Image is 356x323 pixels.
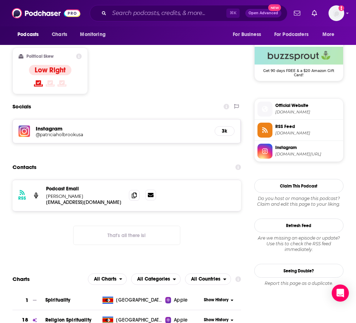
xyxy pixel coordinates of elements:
[221,128,229,134] h5: 3k
[116,297,162,304] span: Swaziland
[332,284,349,302] div: Open Intercom Messenger
[275,144,340,151] span: Instagram
[322,30,335,40] span: More
[12,28,48,41] button: open menu
[88,273,127,285] button: open menu
[255,65,343,77] span: Get 90 days FREE & a $20 Amazon Gift Card!
[201,297,236,303] button: Show History
[137,277,170,282] span: All Categories
[109,7,226,19] input: Search podcasts, credits, & more...
[255,47,343,65] img: Buzzsprout Deal: Get 90 days FREE & a $20 Amazon Gift Card!
[254,281,344,286] div: Report this page as a duplicate.
[204,317,229,323] span: Show History
[46,193,123,199] p: [PERSON_NAME]
[45,297,71,303] a: Spirituality
[12,291,45,310] a: 1
[88,273,127,285] h2: Platforms
[73,226,180,245] button: Nothing here.
[52,30,67,40] span: Charts
[185,273,231,285] h2: Countries
[329,5,344,21] span: Logged in as shcarlos
[90,5,287,21] div: Search podcasts, credits, & more...
[254,264,344,278] a: Seeing Double?
[12,6,80,20] img: Podchaser - Follow, Share and Rate Podcasts
[317,28,344,41] button: open menu
[12,100,31,113] h2: Socials
[201,317,236,323] button: Show History
[26,54,54,59] h2: Political Skew
[329,5,344,21] button: Show profile menu
[36,132,209,137] a: @patriciaholbrookusa
[17,30,39,40] span: Podcasts
[339,5,344,11] svg: Add a profile image
[257,123,340,138] a: RSS Feed[DOMAIN_NAME]
[45,317,91,323] a: Religion Spirituality
[204,297,229,303] span: Show History
[270,28,319,41] button: open menu
[100,297,165,304] a: [GEOGRAPHIC_DATA]
[75,28,115,41] button: open menu
[25,296,29,304] h3: 1
[275,109,340,115] span: soaringwithhim.com
[254,179,344,193] button: Claim This Podcast
[249,11,278,15] span: Open Advanced
[254,235,344,252] div: Are we missing an episode or update? Use this to check the RSS feed immediately.
[275,123,340,130] span: RSS Feed
[191,277,220,282] span: All Countries
[19,125,30,137] img: iconImage
[309,7,320,19] a: Show notifications dropdown
[185,273,231,285] button: open menu
[12,276,30,282] h2: Charts
[80,30,105,40] span: Monitoring
[47,28,71,41] a: Charts
[329,5,344,21] img: User Profile
[268,4,281,11] span: New
[131,273,181,285] button: open menu
[291,7,303,19] a: Show notifications dropdown
[46,186,123,192] p: Podcast Email
[254,219,344,232] button: Refresh Feed
[18,195,26,201] h3: RSS
[233,30,261,40] span: For Business
[254,196,344,207] div: Claim and edit this page to your liking.
[245,9,281,17] button: Open AdvancedNew
[275,130,340,136] span: feeds.buzzsprout.com
[94,277,116,282] span: All Charts
[46,199,123,205] p: [EMAIL_ADDRESS][DOMAIN_NAME]
[174,297,187,304] span: Apple
[228,28,270,41] button: open menu
[257,102,340,117] a: Official Website[DOMAIN_NAME]
[274,30,309,40] span: For Podcasters
[254,196,344,201] span: Do you host or manage this podcast?
[257,144,340,159] a: Instagram[DOMAIN_NAME][URL]
[165,297,202,304] a: Apple
[255,47,343,77] a: Buzzsprout Deal: Get 90 days FREE & a $20 Amazon Gift Card!
[275,152,340,157] span: instagram.com/patriciaholbrookusa
[35,66,66,75] h4: Low Right
[12,160,36,174] h2: Contacts
[226,9,240,18] span: ⌘ K
[36,125,209,132] h5: Instagram
[36,132,87,137] h5: @patriciaholbrookusa
[275,102,340,109] span: Official Website
[131,273,181,285] h2: Categories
